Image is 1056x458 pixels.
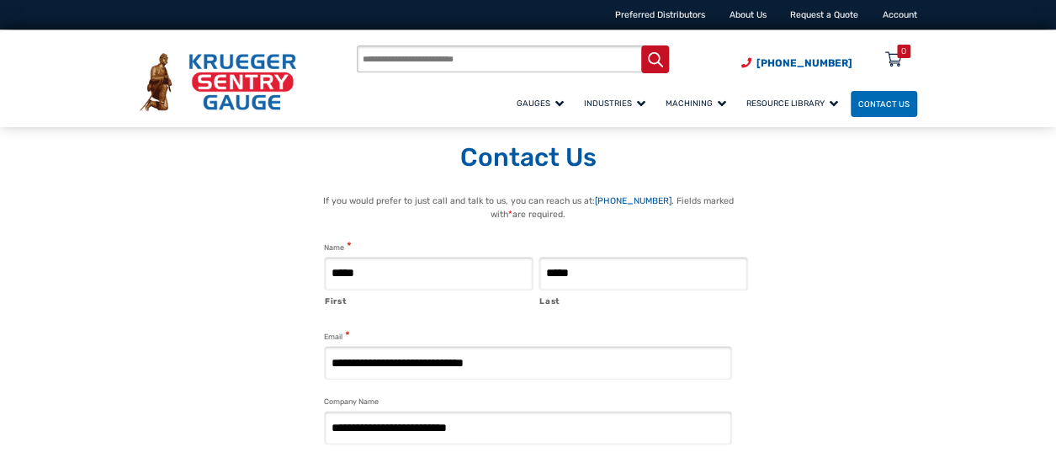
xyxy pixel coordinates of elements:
a: Resource Library [739,88,851,118]
a: [PHONE_NUMBER] [595,195,671,206]
label: Last [539,291,748,308]
a: Request a Quote [790,9,858,20]
a: Gauges [509,88,576,118]
label: Email [324,329,350,343]
span: Machining [666,99,726,108]
a: Preferred Distributors [615,9,705,20]
h1: Contact Us [140,142,917,174]
span: Resource Library [746,99,838,108]
label: Company Name [324,396,379,408]
span: [PHONE_NUMBER] [756,57,852,69]
span: Contact Us [858,99,910,109]
span: Gauges [517,99,564,108]
a: Contact Us [851,91,917,117]
a: About Us [730,9,767,20]
div: 0 [901,45,906,58]
a: Machining [658,88,739,118]
label: First [325,291,533,308]
a: Account [883,9,917,20]
a: Industries [576,88,658,118]
span: Industries [584,99,645,108]
img: Krueger Sentry Gauge [140,53,296,111]
p: If you would prefer to just call and talk to us, you can reach us at: . Fields marked with are re... [307,194,749,221]
a: Phone Number (920) 434-8860 [741,56,852,71]
legend: Name [324,240,352,254]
